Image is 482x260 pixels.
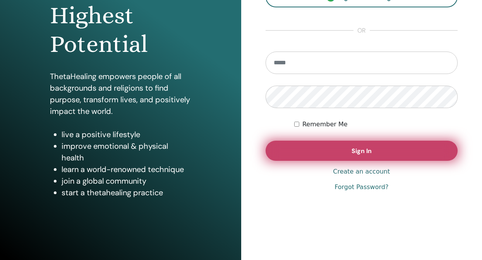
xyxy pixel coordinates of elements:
[353,26,370,35] span: or
[294,120,458,129] div: Keep me authenticated indefinitely or until I manually logout
[62,175,191,187] li: join a global community
[334,183,388,192] a: Forgot Password?
[62,187,191,198] li: start a thetahealing practice
[62,140,191,164] li: improve emotional & physical health
[62,129,191,140] li: live a positive lifestyle
[302,120,348,129] label: Remember Me
[50,71,191,117] p: ThetaHealing empowers people of all backgrounds and religions to find purpose, transform lives, a...
[333,167,390,176] a: Create an account
[352,147,372,155] span: Sign In
[266,141,458,161] button: Sign In
[62,164,191,175] li: learn a world-renowned technique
